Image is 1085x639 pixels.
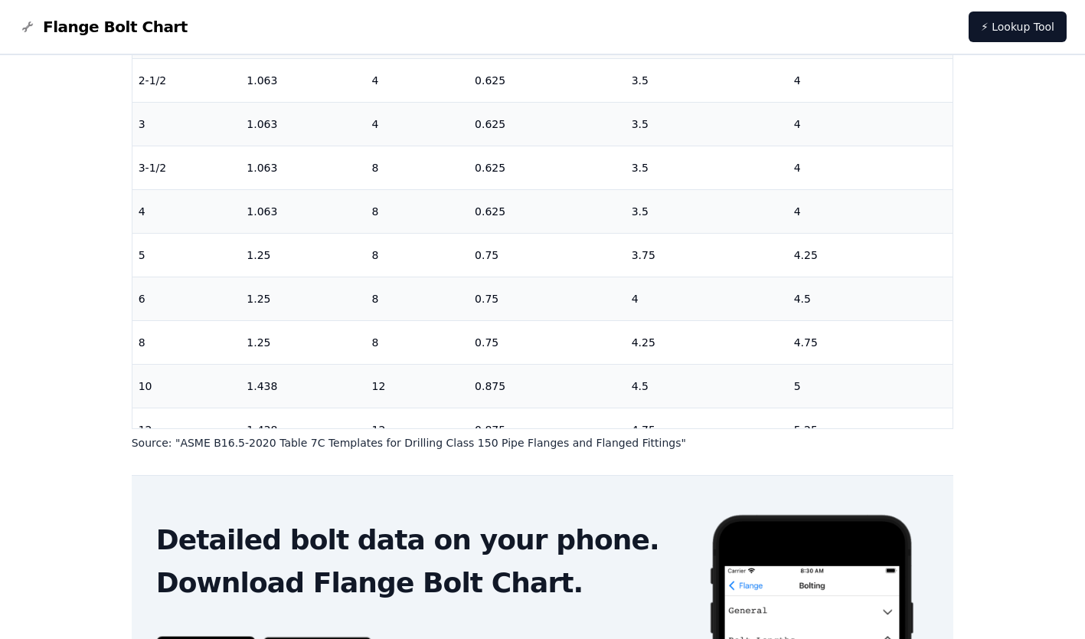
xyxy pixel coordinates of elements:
td: 8 [365,277,469,320]
td: 3.75 [626,233,788,277]
td: 3.5 [626,189,788,233]
td: 12 [365,364,469,408]
td: 0.875 [469,408,626,451]
td: 5.25 [788,408,953,451]
td: 8 [365,320,469,364]
td: 8 [365,233,469,277]
td: 0.625 [469,146,626,189]
td: 8 [365,189,469,233]
td: 3.5 [626,102,788,146]
td: 6 [132,277,241,320]
td: 1.25 [240,277,365,320]
td: 4 [788,189,953,233]
td: 0.625 [469,102,626,146]
td: 1.25 [240,233,365,277]
a: Flange Bolt Chart LogoFlange Bolt Chart [18,16,188,38]
td: 3 [132,102,241,146]
p: Source: " ASME B16.5-2020 Table 7C Templates for Drilling Class 150 Pipe Flanges and Flanged Fitt... [132,435,954,451]
td: 1.063 [240,189,365,233]
td: 3-1/2 [132,146,241,189]
td: 0.75 [469,277,626,320]
td: 0.875 [469,364,626,408]
h2: Download Flange Bolt Chart. [156,568,684,598]
td: 3.5 [626,58,788,102]
td: 4 [788,102,953,146]
td: 4.75 [626,408,788,451]
td: 12 [132,408,241,451]
td: 1.25 [240,320,365,364]
td: 2-1/2 [132,58,241,102]
td: 1.438 [240,408,365,451]
td: 1.063 [240,58,365,102]
td: 4 [365,102,469,146]
td: 1.063 [240,146,365,189]
td: 5 [788,364,953,408]
td: 4 [365,58,469,102]
td: 0.75 [469,320,626,364]
td: 10 [132,364,241,408]
td: 4.5 [788,277,953,320]
td: 4.5 [626,364,788,408]
img: Flange Bolt Chart Logo [18,18,37,36]
td: 1.063 [240,102,365,146]
td: 8 [365,146,469,189]
td: 0.625 [469,58,626,102]
td: 4 [788,146,953,189]
td: 4 [132,189,241,233]
td: 4 [788,58,953,102]
a: ⚡ Lookup Tool [969,11,1067,42]
td: 0.75 [469,233,626,277]
td: 4.25 [788,233,953,277]
td: 4.25 [626,320,788,364]
td: 1.438 [240,364,365,408]
td: 5 [132,233,241,277]
td: 0.625 [469,189,626,233]
td: 8 [132,320,241,364]
h2: Detailed bolt data on your phone. [156,525,684,555]
td: 3.5 [626,146,788,189]
td: 4.75 [788,320,953,364]
td: 4 [626,277,788,320]
td: 12 [365,408,469,451]
span: Flange Bolt Chart [43,16,188,38]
